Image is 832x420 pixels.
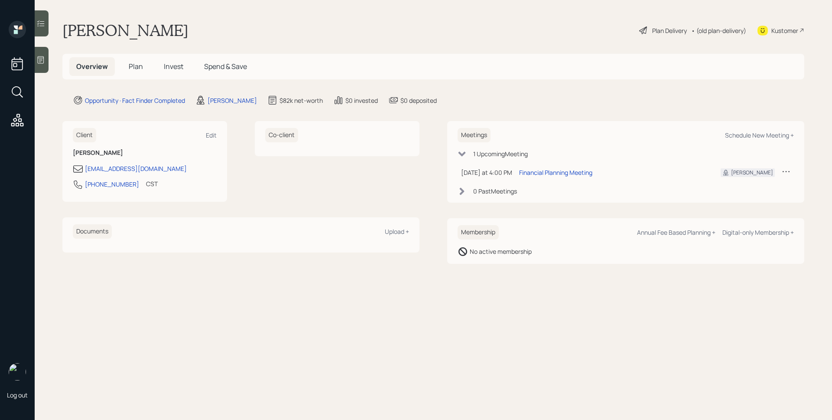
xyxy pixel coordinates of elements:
div: 1 Upcoming Meeting [473,149,528,158]
span: Invest [164,62,183,71]
div: Upload + [385,227,409,236]
h6: Documents [73,224,112,239]
div: No active membership [470,247,532,256]
div: Schedule New Meeting + [725,131,794,139]
div: CST [146,179,158,188]
div: [PERSON_NAME] [731,169,773,177]
h6: Co-client [265,128,298,142]
div: 0 Past Meeting s [473,187,517,196]
div: $82k net-worth [279,96,323,105]
div: $0 invested [345,96,378,105]
div: Digital-only Membership + [722,228,794,236]
h6: [PERSON_NAME] [73,149,217,157]
div: Opportunity · Fact Finder Completed [85,96,185,105]
h6: Meetings [458,128,491,142]
div: Kustomer [771,26,798,35]
h1: [PERSON_NAME] [62,21,188,40]
div: [PHONE_NUMBER] [85,180,139,189]
h6: Membership [458,225,499,240]
div: Financial Planning Meeting [519,168,592,177]
div: Log out [7,391,28,399]
div: Annual Fee Based Planning + [637,228,715,236]
div: $0 deposited [400,96,437,105]
img: james-distasi-headshot.png [9,363,26,381]
h6: Client [73,128,96,142]
div: [DATE] at 4:00 PM [461,168,512,177]
div: • (old plan-delivery) [691,26,746,35]
span: Spend & Save [204,62,247,71]
div: [PERSON_NAME] [208,96,257,105]
span: Overview [76,62,108,71]
span: Plan [129,62,143,71]
div: Plan Delivery [652,26,687,35]
div: Edit [206,131,217,139]
div: [EMAIL_ADDRESS][DOMAIN_NAME] [85,164,187,173]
